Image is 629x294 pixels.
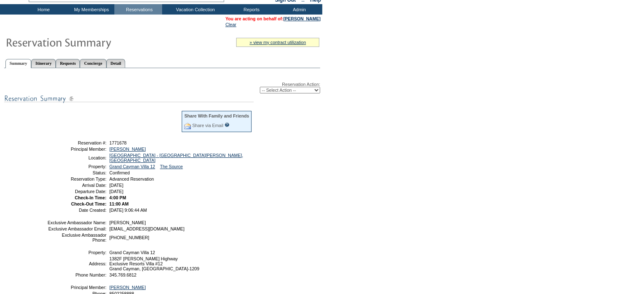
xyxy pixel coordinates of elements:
[109,153,243,163] a: [GEOGRAPHIC_DATA] - [GEOGRAPHIC_DATA][PERSON_NAME], [GEOGRAPHIC_DATA]
[106,59,126,68] a: Detail
[109,272,136,277] span: 345.769.6812
[224,122,229,127] input: What is this?
[31,59,56,68] a: Itinerary
[109,189,123,194] span: [DATE]
[75,195,106,200] strong: Check-In Time:
[47,233,106,243] td: Exclusive Ambassador Phone:
[4,82,320,93] div: Reservation Action:
[225,16,321,21] span: You are acting on behalf of:
[109,183,123,188] span: [DATE]
[284,16,321,21] a: [PERSON_NAME]
[109,256,199,271] span: 1382F [PERSON_NAME] Highway Exclusive Resorts Villa #12 Grand Cayman, [GEOGRAPHIC_DATA]-1209
[19,4,67,15] td: Home
[109,208,147,213] span: [DATE] 9:06:44 AM
[249,40,306,45] a: » view my contract utilization
[47,256,106,271] td: Address:
[67,4,114,15] td: My Memberships
[109,147,146,152] a: [PERSON_NAME]
[71,201,106,206] strong: Check-Out Time:
[47,147,106,152] td: Principal Member:
[47,220,106,225] td: Exclusive Ambassador Name:
[56,59,80,68] a: Requests
[109,201,128,206] span: 11:00 AM
[274,4,322,15] td: Admin
[4,93,254,104] img: subTtlResSummary.gif
[109,164,155,169] a: Grand Cayman Villa 12
[47,208,106,213] td: Date Created:
[47,250,106,255] td: Property:
[5,34,172,50] img: Reservaton Summary
[47,189,106,194] td: Departure Date:
[109,285,146,290] a: [PERSON_NAME]
[47,272,106,277] td: Phone Number:
[5,59,31,68] a: Summary
[47,164,106,169] td: Property:
[47,285,106,290] td: Principal Member:
[109,220,146,225] span: [PERSON_NAME]
[160,164,183,169] a: The Source
[114,4,162,15] td: Reservations
[109,170,130,175] span: Confirmed
[227,4,274,15] td: Reports
[109,226,185,231] span: [EMAIL_ADDRESS][DOMAIN_NAME]
[162,4,227,15] td: Vacation Collection
[109,195,126,200] span: 4:00 PM
[47,170,106,175] td: Status:
[47,140,106,145] td: Reservation #:
[109,176,154,181] span: Advanced Reservation
[109,250,155,255] span: Grand Cayman Villa 12
[192,123,223,128] a: Share via Email
[80,59,106,68] a: Concierge
[47,226,106,231] td: Exclusive Ambassador Email:
[225,22,236,27] a: Clear
[47,176,106,181] td: Reservation Type:
[47,153,106,163] td: Location:
[109,235,149,240] span: [PHONE_NUMBER]
[184,113,249,118] div: Share With Family and Friends
[109,140,127,145] span: 1771678
[47,183,106,188] td: Arrival Date:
